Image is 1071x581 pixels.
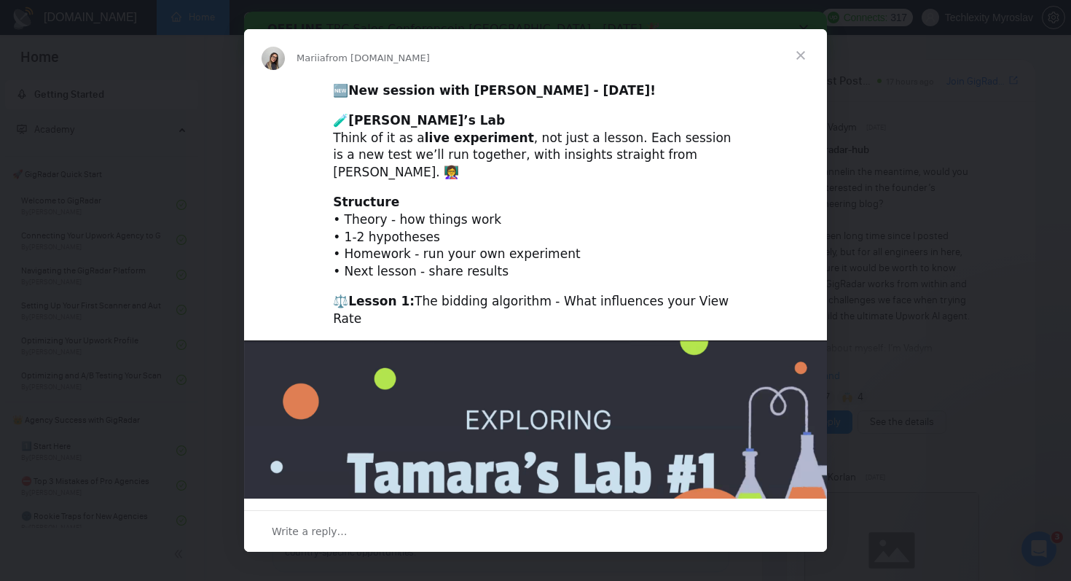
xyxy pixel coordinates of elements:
span: Write a reply… [272,522,348,541]
div: 🆕 [333,82,738,100]
b: [PERSON_NAME]’s Lab [348,113,505,128]
div: Close [555,13,570,22]
div: in [GEOGRAPHIC_DATA] - [DATE] 🎉 Join & experts for Upwork, LinkedIn sales & more 👉🏻 👈🏻 [23,10,536,39]
b: OFFLINE [23,10,79,24]
div: ⚖️ The bidding algorithm - What influences your View Rate [333,293,738,328]
b: Structure [333,195,399,209]
b: New session with [PERSON_NAME] - [DATE]! [348,83,656,98]
a: Register here [432,25,510,39]
span: Mariia [297,52,326,63]
span: Close [774,29,827,82]
img: Profile image for Mariia [262,47,285,70]
b: Lesson 1: [348,294,415,308]
div: 🧪 Think of it as a , not just a lesson. Each session is a new test we’ll run together, with insig... [333,112,738,182]
span: from [DOMAIN_NAME] [326,52,430,63]
a: TRC Sales Conference [82,10,210,24]
div: Open conversation and reply [244,510,827,552]
b: [PERSON_NAME] [44,25,153,39]
div: • Theory - how things work • 1-2 hypotheses • Homework - run your own experiment • Next lesson - ... [333,194,738,281]
b: live experiment [425,130,534,145]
